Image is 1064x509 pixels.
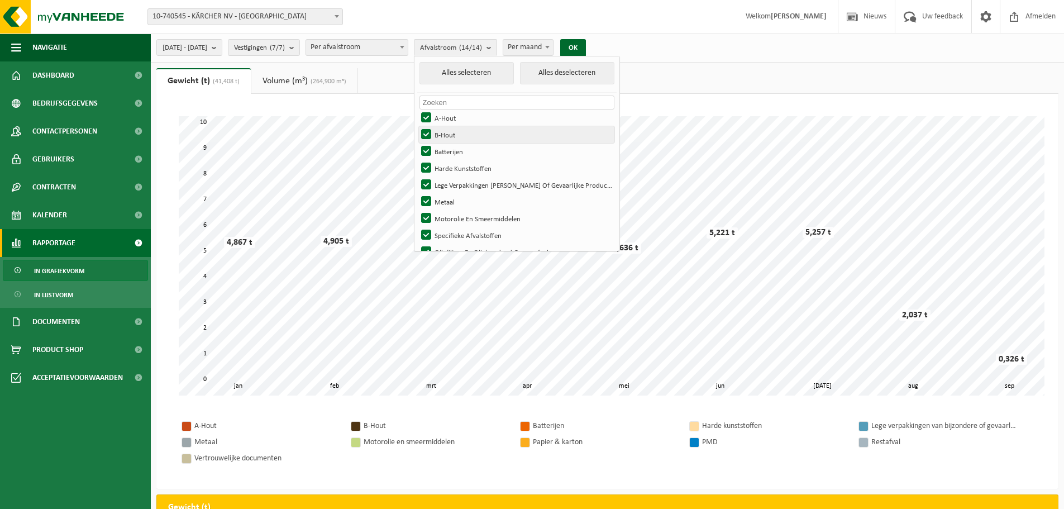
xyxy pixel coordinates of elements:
div: Harde kunststoffen [702,419,847,433]
a: In grafiekvorm [3,260,148,281]
div: 2,037 t [899,310,931,321]
span: Dashboard [32,61,74,89]
span: Rapportage [32,229,75,257]
a: Volume (m³) [251,68,357,94]
div: 4,636 t [610,242,641,254]
span: In lijstvorm [34,284,73,306]
a: Gewicht (t) [156,68,251,94]
div: 5,221 t [707,227,738,239]
div: 4,867 t [224,237,255,248]
span: Vestigingen [234,40,285,56]
label: Metaal [419,193,614,210]
label: Specifieke Afvalstoffen [419,227,614,244]
label: Lege Verpakkingen [PERSON_NAME] Of Gevaarlijke Producten [419,177,614,193]
label: B-Hout [419,126,614,143]
div: 0,326 t [996,354,1027,365]
span: Per maand [503,40,553,55]
div: B-Hout [364,419,509,433]
div: Papier & karton [533,435,678,449]
button: Alles deselecteren [520,62,615,84]
span: Gebruikers [32,145,74,173]
span: Contactpersonen [32,117,97,145]
div: PMD [702,435,847,449]
span: 10-740545 - KÄRCHER NV - WILRIJK [147,8,343,25]
label: Oliefilters En Oliehoudend Garageafval [419,244,614,260]
div: Vertrouwelijke documenten [194,451,340,465]
div: Metaal [194,435,340,449]
span: 10-740545 - KÄRCHER NV - WILRIJK [148,9,342,25]
div: Motorolie en smeermiddelen [364,435,509,449]
count: (14/14) [459,44,482,51]
div: 4,905 t [321,236,352,247]
span: Kalender [32,201,67,229]
a: In lijstvorm [3,284,148,305]
span: [DATE] - [DATE] [163,40,207,56]
span: Per afvalstroom [306,40,408,55]
div: Restafval [871,435,1017,449]
button: [DATE] - [DATE] [156,39,222,56]
span: Acceptatievoorwaarden [32,364,123,392]
span: In grafiekvorm [34,260,84,282]
button: Alles selecteren [419,62,514,84]
div: 5,257 t [803,227,834,238]
label: Motorolie En Smeermiddelen [419,210,614,227]
div: A-Hout [194,419,340,433]
span: Bedrijfsgegevens [32,89,98,117]
count: (7/7) [270,44,285,51]
div: Batterijen [533,419,678,433]
span: (41,408 t) [210,78,240,85]
span: Per maand [503,39,554,56]
span: Contracten [32,173,76,201]
label: Harde Kunststoffen [419,160,614,177]
span: (264,900 m³) [308,78,346,85]
span: Per afvalstroom [306,39,408,56]
button: Afvalstroom(14/14) [414,39,497,56]
span: Documenten [32,308,80,336]
span: Product Shop [32,336,83,364]
span: Navigatie [32,34,67,61]
label: A-Hout [419,110,614,126]
div: Lege verpakkingen van bijzondere of gevaarlijke producten [871,419,1017,433]
button: OK [560,39,586,57]
label: Batterijen [419,143,614,160]
button: Vestigingen(7/7) [228,39,300,56]
span: Afvalstroom [420,40,482,56]
strong: [PERSON_NAME] [771,12,827,21]
input: Zoeken [419,96,615,110]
